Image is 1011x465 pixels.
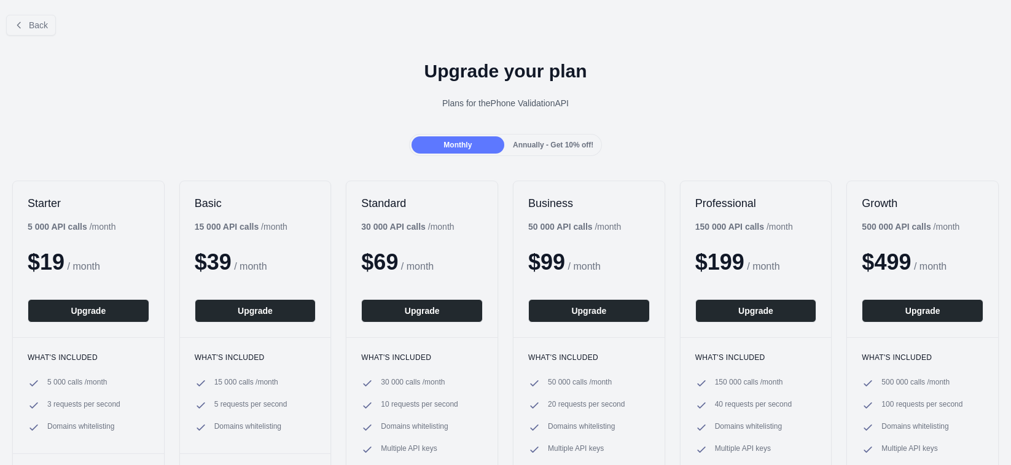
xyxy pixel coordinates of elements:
span: $ 69 [361,249,398,275]
b: 50 000 API calls [528,222,593,232]
span: $ 99 [528,249,565,275]
b: 150 000 API calls [695,222,764,232]
h2: Business [528,196,650,211]
div: / month [528,221,621,233]
h2: Professional [695,196,817,211]
span: $ 199 [695,249,744,275]
b: 30 000 API calls [361,222,426,232]
div: / month [695,221,793,233]
div: / month [361,221,454,233]
h2: Standard [361,196,483,211]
